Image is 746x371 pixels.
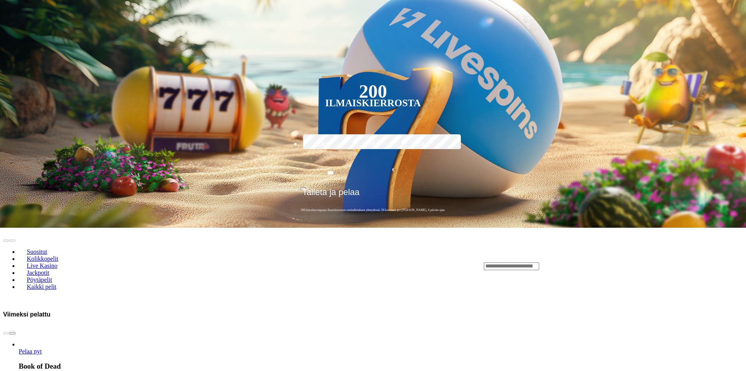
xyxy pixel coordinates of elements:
a: Live Kasino [19,260,65,272]
h3: Viimeksi pelattu [3,311,51,318]
a: Pöytäpelit [19,274,60,286]
article: Book of Dead [19,341,743,371]
span: Pöytäpelit [24,276,55,283]
button: prev slide [3,239,9,242]
span: Talleta ja pelaa [302,187,360,203]
button: prev slide [3,332,9,334]
input: Search [484,262,539,270]
div: Ilmaiskierrosta [325,98,421,108]
div: 200 [359,87,387,96]
a: Suositut [19,246,55,258]
label: 150 € [351,133,396,156]
header: Lobby [3,228,743,304]
h3: Book of Dead [19,362,743,371]
a: Jackpotit [19,267,57,279]
a: Kaikki pelit [19,281,65,293]
span: Suositut [24,248,50,255]
span: Live Kasino [24,262,61,269]
span: Jackpotit [24,269,53,276]
span: Kaikki pelit [24,283,60,290]
label: 50 € [301,133,346,156]
nav: Lobby [3,235,468,297]
label: 250 € [400,133,445,156]
a: Kolikkopelit [19,253,66,265]
span: 200 kierrätysvapaata ilmaiskierrosta ensitalletuksen yhteydessä. 50 kierrosta per [PERSON_NAME], ... [300,208,446,212]
span: Kolikkopelit [24,255,62,262]
button: Talleta ja pelaa [300,187,446,203]
button: next slide [9,332,16,334]
span: € [306,185,309,190]
span: € [392,166,395,174]
button: next slide [9,239,16,242]
a: Book of Dead [19,348,42,355]
span: Pelaa nyt [19,348,42,355]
